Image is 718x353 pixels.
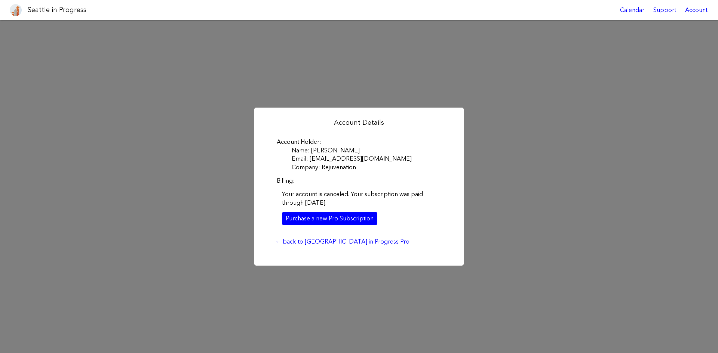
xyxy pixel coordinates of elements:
h2: Account Details [271,118,447,127]
img: favicon-96x96.png [10,4,22,16]
dd: Company: Rejuvenation [292,163,441,171]
p: Your account is canceled. Your subscription was paid through [DATE]. [282,190,436,207]
dt: Account Holder [277,138,441,146]
a: ← back to [GEOGRAPHIC_DATA] in Progress Pro [271,235,413,248]
dd: Name: [PERSON_NAME] [292,146,441,155]
dt: Billing [277,177,441,185]
dd: Email: [EMAIL_ADDRESS][DOMAIN_NAME] [292,155,441,163]
a: Purchase a new Pro Subscription [282,212,377,225]
h1: Seattle in Progress [28,5,86,15]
